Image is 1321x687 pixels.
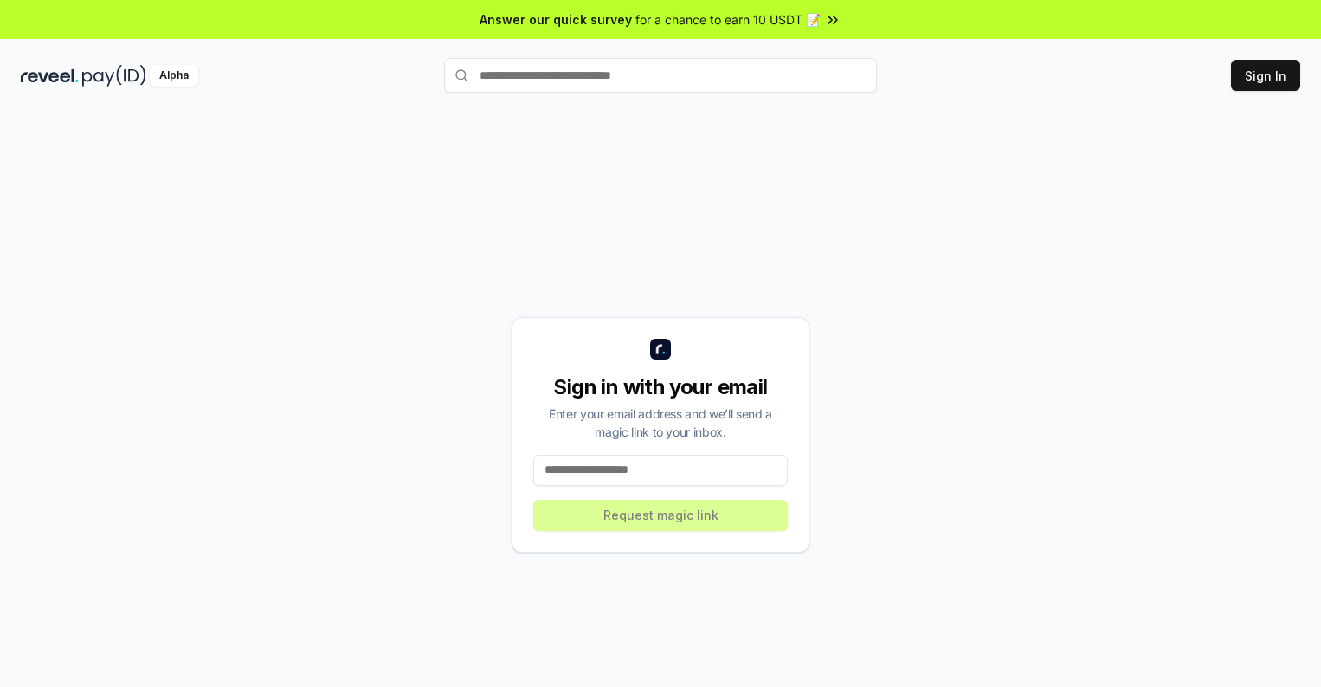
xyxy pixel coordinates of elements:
[21,65,79,87] img: reveel_dark
[635,10,821,29] span: for a chance to earn 10 USDT 📝
[650,339,671,360] img: logo_small
[1231,60,1300,91] button: Sign In
[82,65,146,87] img: pay_id
[533,373,788,401] div: Sign in with your email
[480,10,632,29] span: Answer our quick survey
[533,405,788,441] div: Enter your email address and we’ll send a magic link to your inbox.
[150,65,198,87] div: Alpha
